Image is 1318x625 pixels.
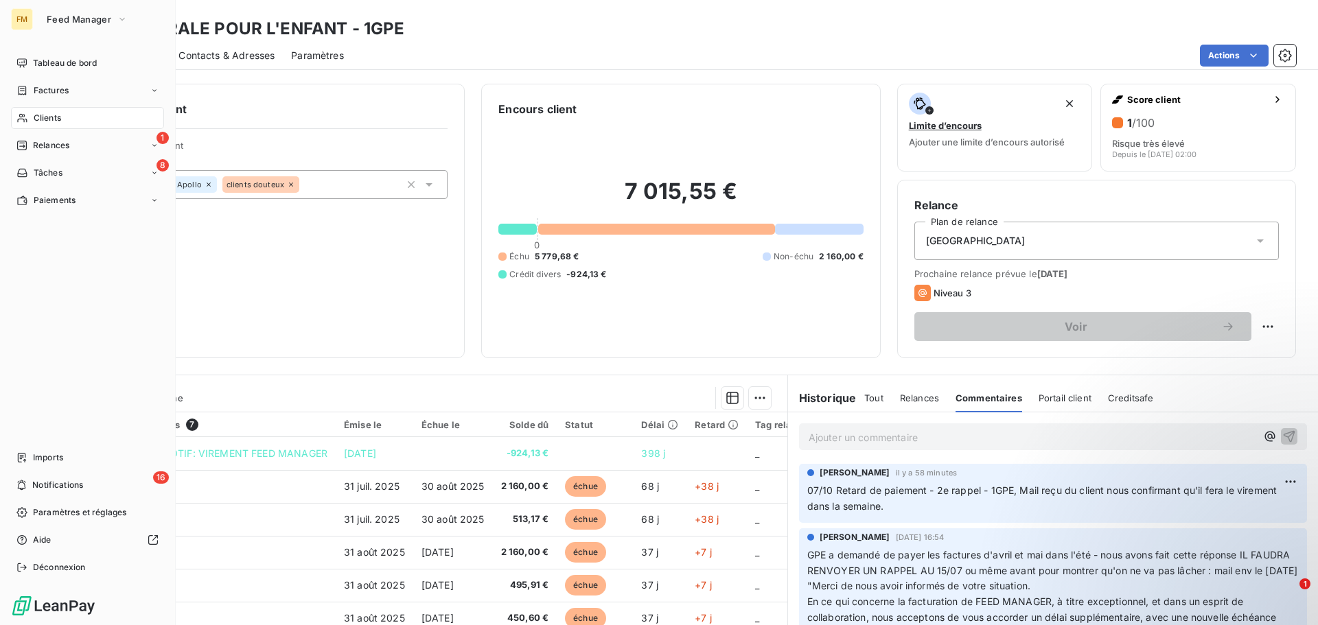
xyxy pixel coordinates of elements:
span: 30 août 2025 [421,513,485,525]
span: 31 juil. 2025 [344,513,400,525]
span: échue [565,476,606,497]
span: Commentaires [956,392,1022,403]
span: Paiements [34,194,76,207]
span: _ [755,447,759,459]
span: 30 août 2025 [421,480,485,492]
span: Voir [931,321,1221,332]
span: 31 août 2025 [344,546,405,558]
img: Logo LeanPay [11,595,96,617]
span: [DATE] [421,546,454,558]
span: GPE a demandé de payer les factures d'avril et mai dans l'été - nous avons fait cette réponse IL ... [807,549,1304,592]
div: Délai [641,419,678,430]
span: 0 [534,239,540,250]
span: _ [755,480,759,492]
span: [GEOGRAPHIC_DATA] [926,234,1026,248]
span: [DATE] 16:54 [896,533,945,541]
span: 31 août 2025 [344,612,405,624]
div: FM [11,8,33,30]
input: Ajouter une valeur [299,178,310,191]
span: 513,17 € [501,512,549,526]
span: Relances [900,392,939,403]
span: 5 779,68 € [535,250,579,263]
span: +7 j [695,546,712,558]
span: 68 j [641,480,659,492]
span: [DATE] [1037,268,1068,279]
span: 450,60 € [501,611,549,625]
span: 1 [1299,578,1310,589]
iframe: Intercom notifications message [1043,492,1318,588]
span: il y a 58 minutes [896,469,958,477]
span: Portail client [1039,392,1091,403]
span: Apollo [177,180,202,189]
span: échue [565,542,606,563]
span: échue [565,575,606,595]
button: Actions [1200,45,1269,67]
span: Limite d’encours [909,120,982,131]
span: _ [755,513,759,525]
span: Tout [864,392,883,403]
button: Limite d’encoursAjouter une limite d’encours autorisé [897,84,1093,172]
span: Ajouter une limite d’encours autorisé [909,137,1065,148]
h6: 1 [1127,116,1155,130]
span: 31 juil. 2025 [344,480,400,492]
h6: Relance [914,197,1279,213]
span: +38 j [695,513,719,525]
span: 37 j [641,579,658,591]
span: 31 août 2025 [344,579,405,591]
span: Relances [33,139,69,152]
span: échue [565,509,606,530]
span: Aide [33,534,51,546]
span: Paramètres et réglages [33,506,126,519]
h6: Encours client [498,101,577,117]
span: 16 [153,471,169,484]
span: Échu [509,250,529,263]
span: _ [755,546,759,558]
div: Retard [695,419,739,430]
span: 495,91 € [501,578,549,592]
div: Solde dû [501,419,549,430]
span: Factures [34,84,69,97]
span: +38 j [695,480,719,492]
button: Score client1/100Risque très élevéDepuis le [DATE] 02:00 [1100,84,1296,172]
span: Clients [34,112,61,124]
span: _ [755,579,759,591]
span: 2 160,00 € [819,250,864,263]
span: [PERSON_NAME] [820,467,890,479]
span: Score client [1127,94,1267,105]
span: Prochaine relance prévue le [914,268,1279,279]
h6: Historique [788,390,857,406]
div: Pièces comptables [95,418,327,431]
span: 2 160,00 € [501,545,549,559]
span: 7 [186,418,198,431]
span: -924,13 € [501,447,549,460]
h2: 7 015,55 € [498,178,863,219]
div: Émise le [344,419,405,430]
span: Risque très élevé [1112,138,1185,149]
span: DE: NATALYS MOTIF: VIREMENT FEED MANAGER [95,447,327,459]
span: Contacts & Adresses [178,49,275,62]
span: -924,13 € [566,268,606,281]
span: 07/10 Retard de paiement - 2e rappel - 1GPE, Mail reçu du client nous confirmant qu'il fera le vi... [807,484,1280,512]
span: 2 160,00 € [501,480,549,493]
span: Niveau 3 [934,287,971,298]
span: 398 j [641,447,665,459]
span: Depuis le [DATE] 02:00 [1112,150,1196,158]
span: 8 [157,159,169,172]
span: 1 [157,132,169,144]
button: Voir [914,312,1251,341]
span: [DATE] [421,612,454,624]
span: Feed Manager [47,14,111,25]
span: clients douteux [227,180,284,189]
span: Crédit divers [509,268,561,281]
span: Creditsafe [1108,392,1154,403]
span: _ [755,612,759,624]
span: /100 [1132,116,1155,130]
h3: GENERALE POUR L'ENFANT - 1GPE [121,16,404,41]
span: +7 j [695,579,712,591]
div: Statut [565,419,625,430]
span: +7 j [695,612,712,624]
div: Échue le [421,419,485,430]
iframe: Intercom live chat [1271,578,1304,611]
span: 37 j [641,612,658,624]
a: Aide [11,529,164,551]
